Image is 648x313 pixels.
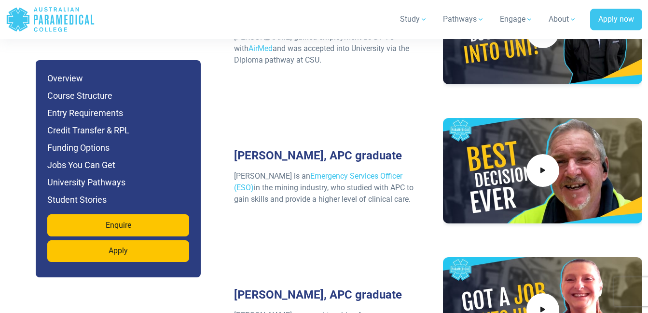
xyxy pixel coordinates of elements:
p: [PERSON_NAME] gained employment as a PTO with and was accepted into University via the Diploma pa... [234,31,422,66]
a: Australian Paramedical College [6,4,95,35]
h3: [PERSON_NAME], APC graduate [228,288,427,302]
a: Engage [494,6,539,33]
a: Pathways [437,6,490,33]
a: Apply now [590,9,642,31]
h3: [PERSON_NAME], APC graduate [228,149,427,163]
a: Emergency Services Officer (ESO) [234,171,402,192]
a: Study [394,6,433,33]
p: [PERSON_NAME] is an in the mining industry, who studied with APC to gain skills and provide a hig... [234,170,422,205]
a: AirMed [248,44,273,53]
a: About [543,6,582,33]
